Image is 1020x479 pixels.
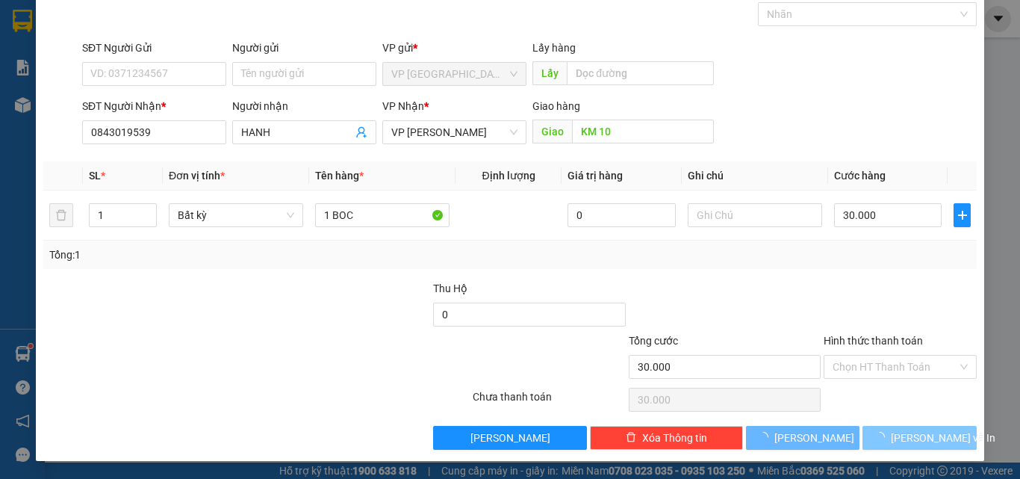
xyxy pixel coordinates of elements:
[82,40,226,56] div: SĐT Người Gửi
[874,432,891,442] span: loading
[567,61,714,85] input: Dọc đường
[125,57,205,69] b: [DOMAIN_NAME]
[590,426,743,450] button: deleteXóa Thông tin
[482,170,535,182] span: Định lượng
[567,170,623,182] span: Giá trị hàng
[532,120,572,143] span: Giao
[532,100,580,112] span: Giao hàng
[89,170,101,182] span: SL
[232,40,376,56] div: Người gửi
[642,430,707,446] span: Xóa Thông tin
[532,42,576,54] span: Lấy hàng
[758,432,774,442] span: loading
[232,98,376,114] div: Người nhận
[178,204,294,226] span: Bất kỳ
[688,203,822,227] input: Ghi Chú
[433,426,586,450] button: [PERSON_NAME]
[162,19,198,55] img: logo.jpg
[626,432,636,444] span: delete
[49,247,395,263] div: Tổng: 1
[391,63,517,85] span: VP Sài Gòn
[471,389,627,415] div: Chưa thanh toán
[49,203,73,227] button: delete
[834,170,886,182] span: Cước hàng
[470,430,550,446] span: [PERSON_NAME]
[862,426,977,450] button: [PERSON_NAME] và In
[567,203,675,227] input: 0
[125,71,205,90] li: (c) 2017
[315,170,364,182] span: Tên hàng
[82,98,226,114] div: SĐT Người Nhận
[391,121,517,143] span: VP Phan Thiết
[433,282,467,294] span: Thu Hộ
[19,96,84,167] b: [PERSON_NAME]
[532,61,567,85] span: Lấy
[382,100,424,112] span: VP Nhận
[355,126,367,138] span: user-add
[774,430,854,446] span: [PERSON_NAME]
[96,22,143,143] b: BIÊN NHẬN GỬI HÀNG HÓA
[382,40,526,56] div: VP gửi
[315,203,450,227] input: VD: Bàn, Ghế
[746,426,860,450] button: [PERSON_NAME]
[572,120,714,143] input: Dọc đường
[954,203,971,227] button: plus
[954,209,970,221] span: plus
[824,335,923,347] label: Hình thức thanh toán
[682,161,828,191] th: Ghi chú
[169,170,225,182] span: Đơn vị tính
[891,430,995,446] span: [PERSON_NAME] và In
[629,335,678,347] span: Tổng cước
